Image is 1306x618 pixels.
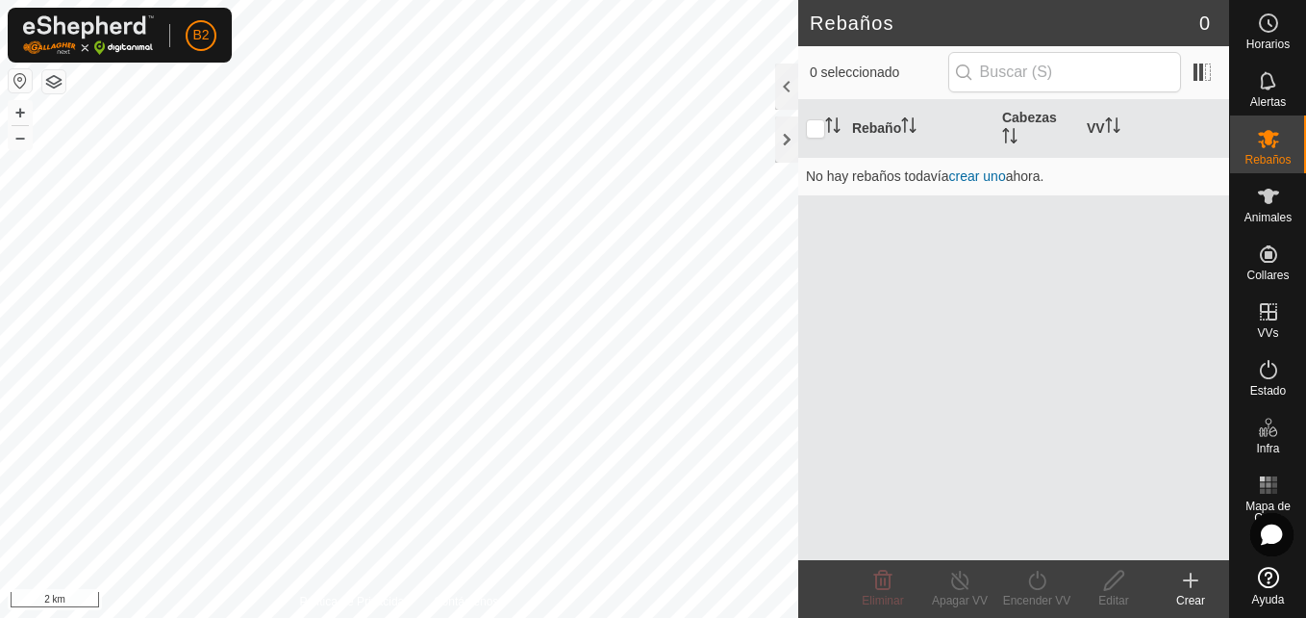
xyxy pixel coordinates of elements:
span: Eliminar [862,594,903,607]
th: VV [1079,100,1229,158]
span: Horarios [1246,39,1290,50]
a: crear uno [949,168,1006,184]
span: Infra [1256,443,1279,454]
div: Crear [1152,592,1229,609]
span: Rebaños [1244,154,1291,166]
span: Collares [1246,270,1289,281]
button: Capas del Mapa [42,70,65,93]
input: Buscar (S) [948,52,1181,92]
span: B2 [192,25,209,45]
div: Editar [1075,592,1152,609]
th: Rebaño [844,100,994,158]
p-sorticon: Activar para ordenar [1105,120,1120,136]
h2: Rebaños [810,12,1199,35]
button: + [9,101,32,124]
button: – [9,126,32,149]
span: Estado [1250,385,1286,397]
div: Encender VV [998,592,1075,609]
span: Mapa de Calor [1235,501,1301,524]
span: 0 seleccionado [810,63,948,83]
span: Animales [1244,212,1292,223]
p-sorticon: Activar para ordenar [825,120,841,136]
p-sorticon: Activar para ordenar [1002,131,1017,146]
a: Política de Privacidad [300,593,411,610]
button: Restablecer Mapa [9,69,32,92]
span: Ayuda [1252,594,1285,605]
span: 0 [1199,9,1210,38]
img: Logo Gallagher [23,15,154,55]
div: Apagar VV [921,592,998,609]
span: VVs [1257,327,1278,339]
a: Contáctenos [434,593,498,610]
td: No hay rebaños todavía ahora. [798,157,1229,195]
th: Cabezas [994,100,1079,158]
p-sorticon: Activar para ordenar [901,120,917,136]
a: Ayuda [1230,559,1306,613]
span: Alertas [1250,96,1286,108]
